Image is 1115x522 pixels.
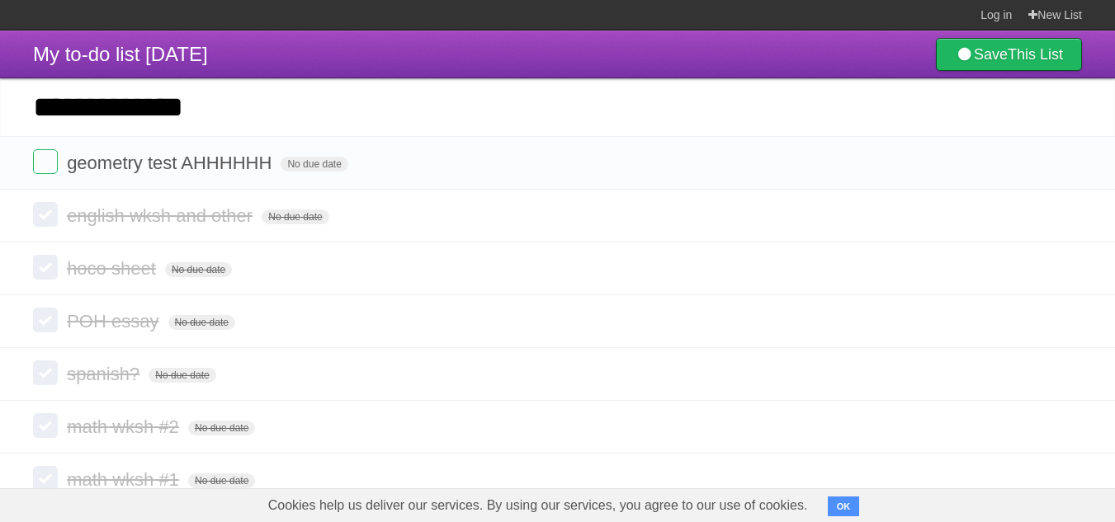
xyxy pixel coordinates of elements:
label: Done [33,308,58,332]
span: hoco sheet [67,258,160,279]
a: SaveThis List [936,38,1082,71]
span: english wksh and other [67,205,257,226]
span: geometry test AHHHHHH [67,153,276,173]
label: Done [33,255,58,280]
span: No due date [188,473,255,488]
label: Done [33,202,58,227]
span: No due date [188,421,255,435]
label: Done [33,360,58,385]
span: No due date [262,209,328,224]
span: No due date [281,157,347,172]
button: OK [828,496,860,516]
span: No due date [168,315,235,330]
span: My to-do list [DATE] [33,43,208,65]
span: Cookies help us deliver our services. By using our services, you agree to our use of cookies. [252,489,824,522]
b: This List [1008,46,1063,63]
label: Done [33,149,58,174]
span: POH essay [67,311,163,332]
span: math wksh #2 [67,416,183,437]
label: Done [33,466,58,491]
label: Done [33,413,58,438]
span: No due date [165,262,232,277]
span: No due date [149,368,215,383]
span: math wksh #1 [67,469,183,490]
span: spanish? [67,364,144,384]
